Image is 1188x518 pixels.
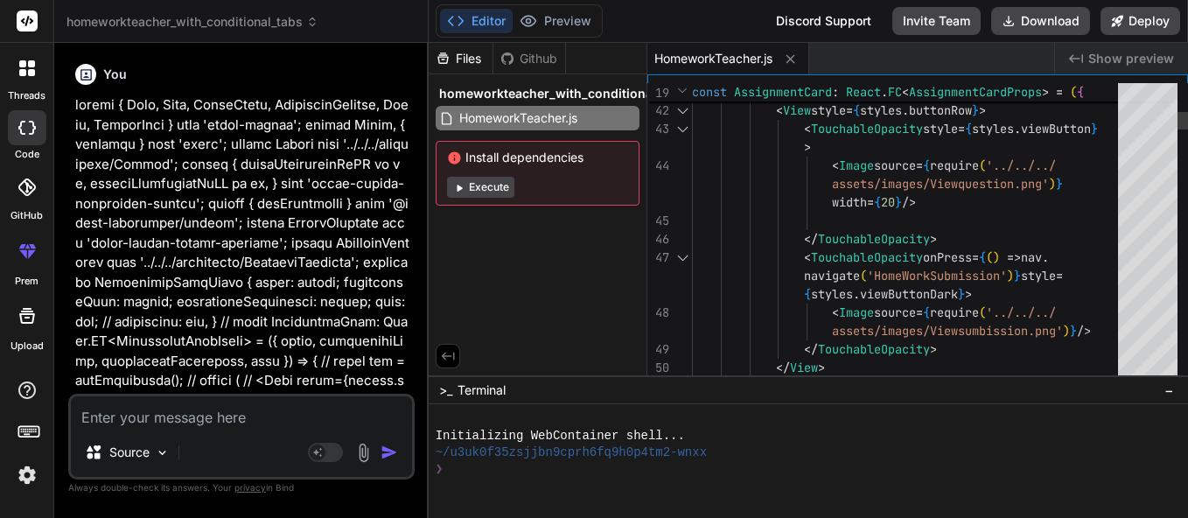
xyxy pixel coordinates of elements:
span: < [832,304,839,320]
span: style [1021,268,1056,283]
span: = [916,157,923,173]
span: onPress [923,249,972,265]
span: 19 [647,84,669,102]
span: React [846,84,881,100]
span: viewButtonDark [860,286,958,302]
span: < [804,249,811,265]
span: styles [972,121,1014,136]
span: = [972,249,979,265]
span: AssignmentCardProps [909,84,1042,100]
span: } [958,286,965,302]
span: AssignmentCard [734,84,832,100]
span: } [1070,323,1077,339]
h6: You [103,66,127,83]
span: . [1014,121,1021,136]
span: Image [839,157,874,173]
span: < [902,84,909,100]
span: navigate [804,268,860,283]
span: TouchableOpacity [818,231,930,247]
span: > [965,286,972,302]
button: Deploy [1101,7,1180,35]
div: Click to collapse the range. [671,248,694,267]
span: /> [902,194,916,210]
span: . [853,286,860,302]
span: = [958,121,965,136]
span: viewButton [1021,121,1091,136]
span: source [874,304,916,320]
span: } [1091,121,1098,136]
img: Pick Models [155,445,170,460]
span: HomeworkTeacher.js [654,50,772,67]
span: = [867,194,874,210]
span: styles [811,286,853,302]
span: ( [986,249,993,265]
span: = [846,102,853,118]
span: privacy [234,482,266,493]
span: { [1077,84,1084,100]
div: 48 [647,304,669,322]
span: = [1056,268,1063,283]
p: Always double-check its answers. Your in Bind [68,479,415,496]
span: source [874,157,916,173]
span: } [1056,176,1063,192]
span: ( [860,268,867,283]
span: styles [860,102,902,118]
div: Discord Support [765,7,882,35]
div: 44 [647,157,669,175]
span: ( [979,157,986,173]
span: 20 [881,194,895,210]
span: width [832,194,867,210]
span: </ [804,231,818,247]
span: { [923,304,930,320]
span: } [1014,268,1021,283]
span: { [874,194,881,210]
span: { [923,157,930,173]
span: Initializing WebContainer shell... [436,428,685,444]
img: settings [12,460,42,490]
label: Upload [10,339,44,353]
span: = [916,304,923,320]
span: { [965,121,972,136]
span: { [979,249,986,265]
span: => [1007,249,1021,265]
span: > [979,102,986,118]
div: 42 [647,101,669,120]
p: Source [109,444,150,461]
div: Click to collapse the range. [671,120,694,138]
label: prem [15,274,38,289]
span: homeworkteacher_with_conditional_tabs [439,85,688,102]
span: </ [804,341,818,357]
button: Preview [513,9,598,33]
button: Download [991,7,1090,35]
span: TouchableOpacity [811,249,923,265]
span: : [832,84,839,100]
span: = [1056,84,1063,100]
span: > [804,139,811,155]
span: . [902,102,909,118]
div: 46 [647,230,669,248]
span: assets/images/Viewquestion.png' [832,176,1049,192]
span: Show preview [1088,50,1174,67]
div: Github [493,50,565,67]
span: nav [1021,249,1042,265]
span: } [895,194,902,210]
span: homeworkteacher_with_conditional_tabs [66,13,318,31]
div: Click to collapse the range. [671,101,694,120]
span: ) [993,249,1000,265]
span: View [783,102,811,118]
span: FC [888,84,902,100]
span: 'HomeWorkSubmission' [867,268,1007,283]
div: 47 [647,248,669,267]
span: ) [1049,176,1056,192]
span: Install dependencies [447,149,628,166]
span: '../../../ [986,157,1056,173]
span: ( [1070,84,1077,100]
span: TouchableOpacity [811,121,923,136]
span: < [776,102,783,118]
span: ) [1063,323,1070,339]
label: GitHub [10,208,43,223]
span: < [832,157,839,173]
span: > [1042,84,1049,100]
label: code [15,147,39,162]
span: style [811,102,846,118]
